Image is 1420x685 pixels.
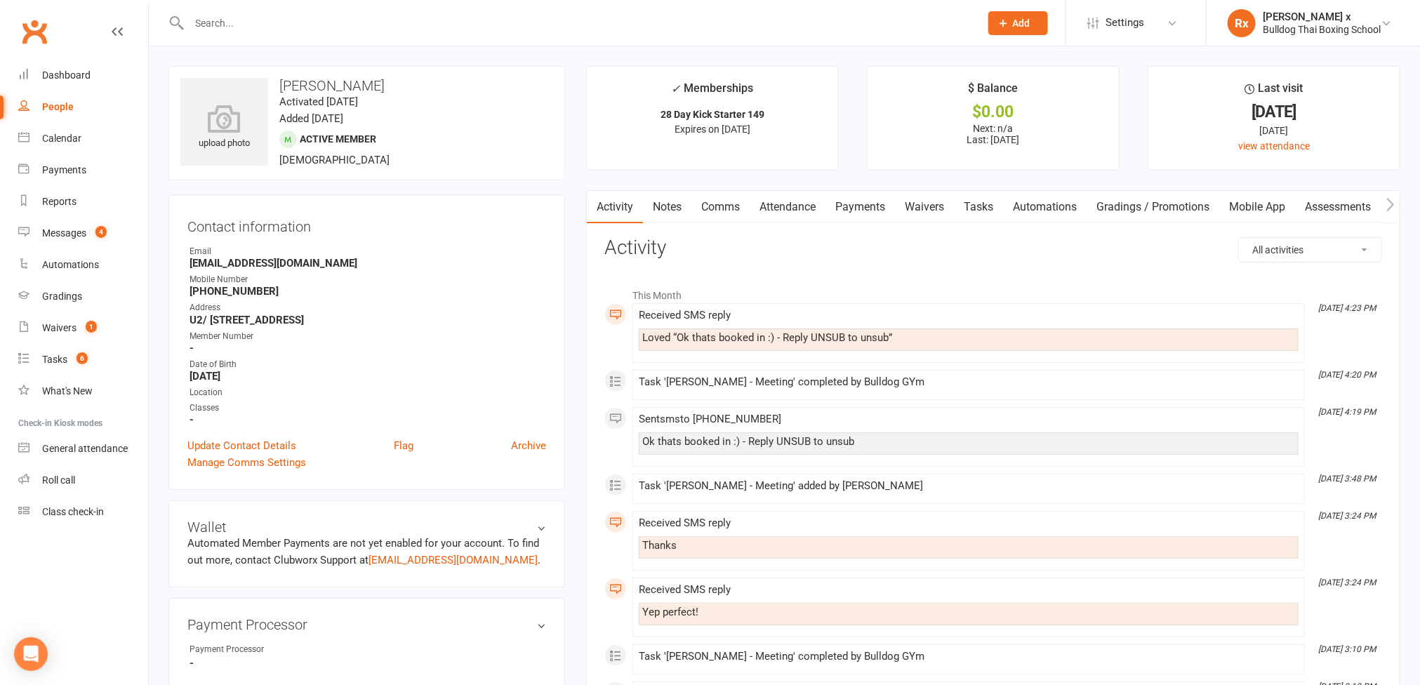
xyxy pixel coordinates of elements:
strong: 28 Day Kick Starter 149 [661,109,764,120]
div: Messages [42,227,86,239]
div: Loved “Ok thats booked in :) - Reply UNSUB to unsub” [642,332,1295,344]
span: Add [1013,18,1030,29]
div: Task '[PERSON_NAME] - Meeting' completed by Bulldog GYm [639,651,1299,663]
strong: [PHONE_NUMBER] [190,285,546,298]
div: $ Balance [968,79,1018,105]
a: Calendar [18,123,148,154]
a: Clubworx [17,14,52,49]
div: Calendar [42,133,81,144]
div: Tasks [42,354,67,365]
div: Gradings [42,291,82,302]
i: [DATE] 4:19 PM [1318,407,1376,417]
a: Notes [643,191,691,223]
h3: [PERSON_NAME] [180,78,553,93]
div: Reports [42,196,77,207]
div: General attendance [42,443,128,454]
i: [DATE] 3:10 PM [1318,644,1376,654]
div: Received SMS reply [639,584,1299,596]
i: [DATE] 4:23 PM [1318,303,1376,313]
span: 1 [86,321,97,333]
div: Received SMS reply [639,517,1299,529]
strong: U2/ [STREET_ADDRESS] [190,314,546,326]
div: Member Number [190,330,546,343]
span: 4 [95,226,107,238]
div: Automations [42,259,99,270]
div: Thanks [642,540,1295,552]
a: Roll call [18,465,148,496]
div: Last visit [1245,79,1303,105]
a: Class kiosk mode [18,496,148,528]
div: Rx [1228,9,1256,37]
div: Classes [190,401,546,415]
time: Activated [DATE] [279,95,358,108]
a: view attendance [1238,140,1310,152]
a: Archive [511,437,546,454]
a: Tasks [954,191,1003,223]
span: Expires on [DATE] [675,124,750,135]
div: [DATE] [1161,105,1387,119]
time: Added [DATE] [279,112,343,125]
span: [DEMOGRAPHIC_DATA] [279,154,390,166]
p: Next: n/a Last: [DATE] [880,123,1106,145]
strong: [EMAIL_ADDRESS][DOMAIN_NAME] [190,257,546,270]
div: $0.00 [880,105,1106,119]
i: [DATE] 4:20 PM [1318,370,1376,380]
div: What's New [42,385,93,397]
a: Attendance [750,191,825,223]
div: Location [190,386,546,399]
strong: - [190,413,546,426]
strong: - [190,657,546,670]
span: Settings [1106,7,1144,39]
div: Payment Processor [190,643,305,656]
h3: Payment Processor [187,617,546,632]
a: Mobile App [1219,191,1295,223]
a: Automations [18,249,148,281]
no-payment-system: Automated Member Payments are not yet enabled for your account. To find out more, contact Clubwor... [187,537,540,566]
div: Dashboard [42,69,91,81]
div: Payments [42,164,86,175]
a: General attendance kiosk mode [18,433,148,465]
div: Address [190,301,546,314]
button: Add [988,11,1048,35]
div: Yep perfect! [642,606,1295,618]
h3: Activity [604,237,1382,259]
div: [PERSON_NAME] x [1263,11,1381,23]
div: Open Intercom Messenger [14,637,48,671]
div: Class check-in [42,506,104,517]
div: Ok thats booked in :) - Reply UNSUB to unsub [642,436,1295,448]
a: Waivers 1 [18,312,148,344]
a: People [18,91,148,123]
a: Automations [1003,191,1087,223]
div: Bulldog Thai Boxing School [1263,23,1381,36]
div: Email [190,245,546,258]
div: Mobile Number [190,273,546,286]
div: People [42,101,74,112]
a: Flag [394,437,413,454]
a: Reports [18,186,148,218]
a: Gradings / Promotions [1087,191,1219,223]
a: Activity [587,191,643,223]
a: Messages 4 [18,218,148,249]
a: [EMAIL_ADDRESS][DOMAIN_NAME] [369,554,538,566]
a: Tasks 6 [18,344,148,375]
a: Comms [691,191,750,223]
span: Active member [300,133,376,145]
a: Manage Comms Settings [187,454,306,471]
a: Update Contact Details [187,437,296,454]
div: [DATE] [1161,123,1387,138]
div: Roll call [42,474,75,486]
a: Payments [18,154,148,186]
span: Sent sms to [PHONE_NUMBER] [639,413,781,425]
a: Dashboard [18,60,148,91]
i: [DATE] 3:48 PM [1318,474,1376,484]
strong: [DATE] [190,370,546,383]
div: Waivers [42,322,77,333]
i: [DATE] 3:24 PM [1318,578,1376,587]
div: Memberships [671,79,753,105]
h3: Contact information [187,213,546,234]
h3: Wallet [187,519,546,535]
i: ✓ [671,82,680,95]
div: Task '[PERSON_NAME] - Meeting' completed by Bulldog GYm [639,376,1299,388]
a: Payments [825,191,895,223]
a: Gradings [18,281,148,312]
